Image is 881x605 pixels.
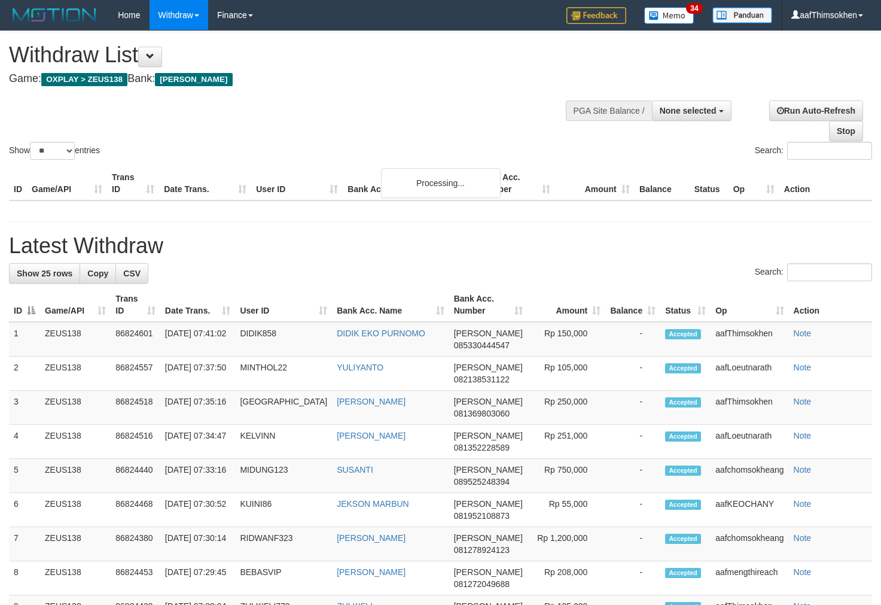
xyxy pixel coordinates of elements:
[660,288,711,322] th: Status: activate to sort column ascending
[9,73,575,85] h4: Game: Bank:
[155,73,232,86] span: [PERSON_NAME]
[235,391,332,425] td: [GEOGRAPHIC_DATA]
[449,288,528,322] th: Bank Acc. Number: activate to sort column ascending
[454,465,523,475] span: [PERSON_NAME]
[528,459,606,493] td: Rp 750,000
[711,527,788,561] td: aafchomsokheang
[454,363,523,372] span: [PERSON_NAME]
[712,7,772,23] img: panduan.png
[9,357,40,391] td: 2
[528,391,606,425] td: Rp 250,000
[454,397,523,406] span: [PERSON_NAME]
[235,357,332,391] td: MINTHOL22
[337,329,425,338] a: DIDIK EKO PURNOMO
[665,466,701,476] span: Accepted
[475,166,554,200] th: Bank Acc. Number
[454,340,510,350] span: Copy 085330444547 to clipboard
[337,567,406,577] a: [PERSON_NAME]
[40,425,111,459] td: ZEUS138
[337,533,406,543] a: [PERSON_NAME]
[235,493,332,527] td: KUINI86
[80,263,116,284] a: Copy
[454,443,510,452] span: Copy 081352228589 to clipboard
[235,425,332,459] td: KELVINN
[454,545,510,555] span: Copy 081278924123 to clipboard
[665,534,701,544] span: Accepted
[528,288,606,322] th: Amount: activate to sort column ascending
[528,527,606,561] td: Rp 1,200,000
[160,527,236,561] td: [DATE] 07:30:14
[9,234,872,258] h1: Latest Withdraw
[17,269,72,278] span: Show 25 rows
[40,322,111,357] td: ZEUS138
[755,142,872,160] label: Search:
[235,322,332,357] td: DIDIK858
[528,357,606,391] td: Rp 105,000
[235,527,332,561] td: RIDWANF323
[794,499,812,509] a: Note
[605,391,660,425] td: -
[711,357,788,391] td: aafLoeutnarath
[711,425,788,459] td: aafLoeutnarath
[40,391,111,425] td: ZEUS138
[794,431,812,440] a: Note
[123,269,141,278] span: CSV
[111,391,160,425] td: 86824518
[337,397,406,406] a: [PERSON_NAME]
[111,459,160,493] td: 86824440
[235,561,332,595] td: BEBASVIP
[454,499,523,509] span: [PERSON_NAME]
[337,431,406,440] a: [PERSON_NAME]
[605,288,660,322] th: Balance: activate to sort column ascending
[789,288,872,322] th: Action
[711,322,788,357] td: aafThimsokhen
[794,397,812,406] a: Note
[605,425,660,459] td: -
[528,322,606,357] td: Rp 150,000
[381,168,501,198] div: Processing...
[332,288,449,322] th: Bank Acc. Name: activate to sort column ascending
[566,7,626,24] img: Feedback.jpg
[454,329,523,338] span: [PERSON_NAME]
[605,561,660,595] td: -
[665,500,701,510] span: Accepted
[605,527,660,561] td: -
[794,329,812,338] a: Note
[9,142,100,160] label: Show entries
[251,166,343,200] th: User ID
[711,493,788,527] td: aafKEOCHANY
[711,391,788,425] td: aafThimsokhen
[728,166,779,200] th: Op
[787,142,872,160] input: Search:
[635,166,690,200] th: Balance
[711,561,788,595] td: aafmengthireach
[605,357,660,391] td: -
[566,101,652,121] div: PGA Site Balance /
[528,561,606,595] td: Rp 208,000
[111,425,160,459] td: 86824516
[337,363,383,372] a: YULIYANTO
[87,269,108,278] span: Copy
[343,166,475,200] th: Bank Acc. Name
[9,166,27,200] th: ID
[794,567,812,577] a: Note
[107,166,159,200] th: Trans ID
[40,527,111,561] td: ZEUS138
[665,329,701,339] span: Accepted
[711,288,788,322] th: Op: activate to sort column ascending
[794,533,812,543] a: Note
[9,425,40,459] td: 4
[160,391,236,425] td: [DATE] 07:35:16
[829,121,863,141] a: Stop
[111,493,160,527] td: 86824468
[160,357,236,391] td: [DATE] 07:37:50
[40,357,111,391] td: ZEUS138
[555,166,635,200] th: Amount
[40,493,111,527] td: ZEUS138
[779,166,872,200] th: Action
[160,322,236,357] td: [DATE] 07:41:02
[9,263,80,284] a: Show 25 rows
[454,511,510,521] span: Copy 081952108873 to clipboard
[9,527,40,561] td: 7
[111,322,160,357] td: 86824601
